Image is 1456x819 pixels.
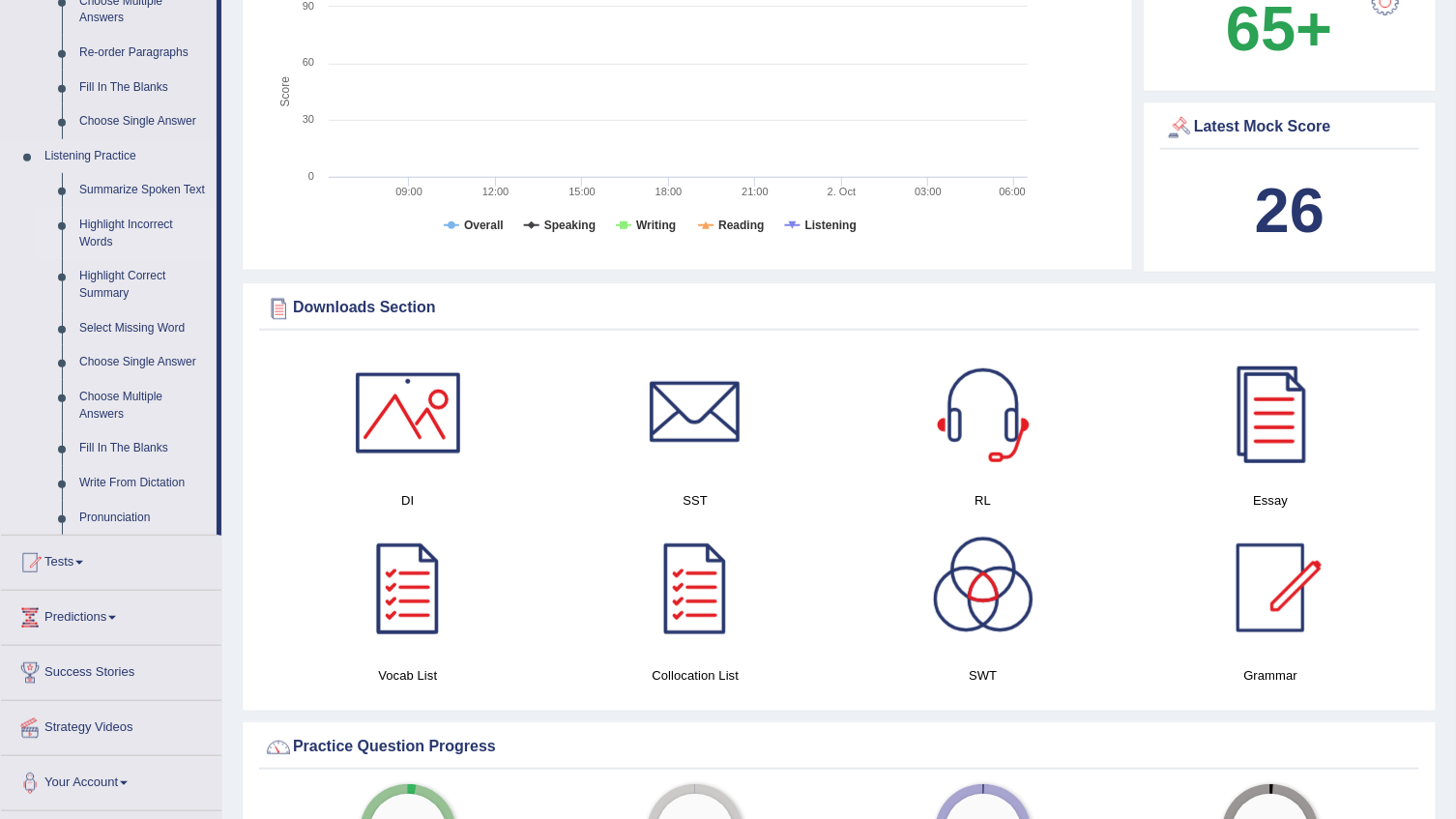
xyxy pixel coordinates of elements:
[1255,175,1325,246] b: 26
[71,501,217,536] a: Pronunciation
[71,208,217,259] a: Highlight Incorrect Words
[71,311,217,346] a: Select Missing Word
[742,186,769,197] text: 21:00
[464,219,504,232] tspan: Overall
[274,665,542,686] h4: Vocab List
[915,186,942,197] text: 03:00
[805,219,857,232] tspan: Listening
[568,186,596,197] text: 15:00
[71,36,217,71] a: Re-order Paragraphs
[562,665,830,686] h4: Collocation List
[278,76,292,107] tspan: Score
[1165,113,1414,142] div: Latest Mock Score
[562,490,830,511] h4: SST
[303,113,314,125] text: 30
[71,345,217,380] a: Choose Single Answer
[264,294,1414,323] div: Downloads Section
[655,186,683,197] text: 18:00
[1,591,221,639] a: Predictions
[1,701,221,749] a: Strategy Videos
[71,71,217,105] a: Fill In The Blanks
[1137,490,1406,511] h4: Essay
[1,536,221,584] a: Tests
[828,186,856,197] tspan: 2. Oct
[1,756,221,804] a: Your Account
[71,173,217,208] a: Summarize Spoken Text
[482,186,510,197] text: 12:00
[71,380,217,431] a: Choose Multiple Answers
[636,219,676,232] tspan: Writing
[1137,665,1406,686] h4: Grammar
[71,104,217,139] a: Choose Single Answer
[71,259,217,310] a: Highlight Correct Summary
[718,219,764,232] tspan: Reading
[1,646,221,694] a: Success Stories
[395,186,422,197] text: 09:00
[71,466,217,501] a: Write From Dictation
[308,170,314,182] text: 0
[544,219,596,232] tspan: Speaking
[849,490,1118,511] h4: RL
[999,186,1026,197] text: 06:00
[36,139,217,174] a: Listening Practice
[274,490,542,511] h4: DI
[303,56,314,68] text: 60
[264,733,1414,762] div: Practice Question Progress
[71,431,217,466] a: Fill In The Blanks
[849,665,1118,686] h4: SWT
